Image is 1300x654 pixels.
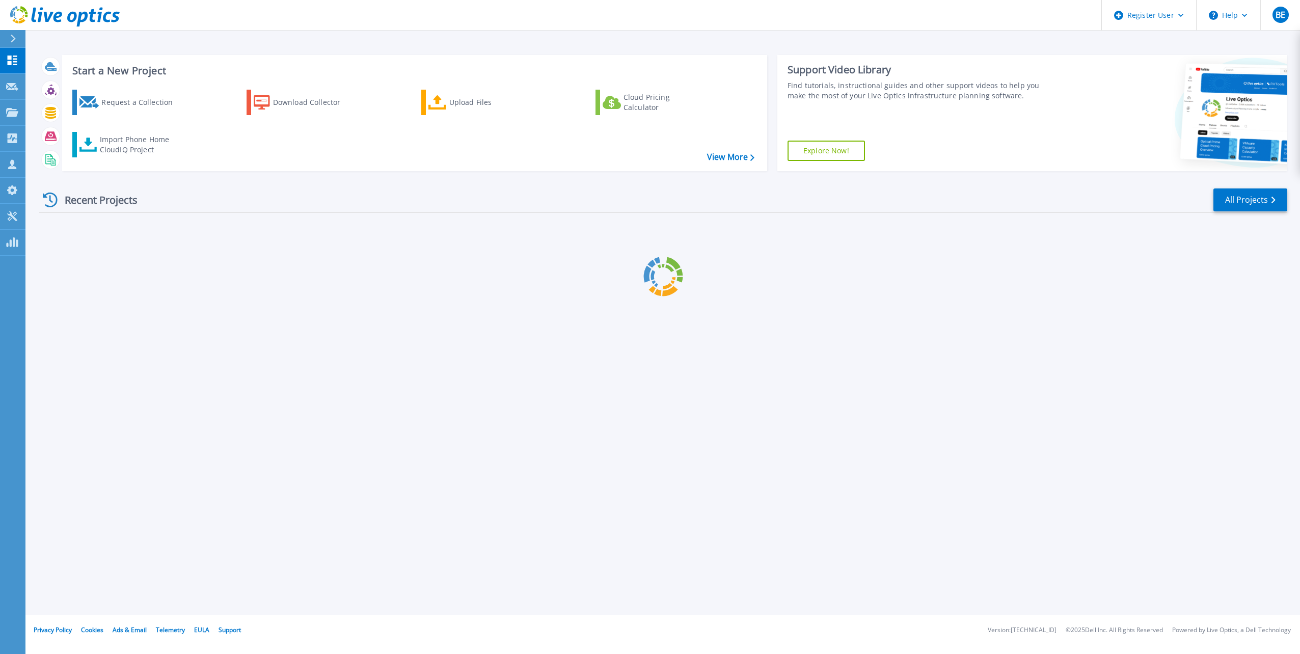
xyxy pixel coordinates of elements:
a: Cloud Pricing Calculator [595,90,709,115]
div: Request a Collection [101,92,183,113]
div: Import Phone Home CloudIQ Project [100,134,179,155]
h3: Start a New Project [72,65,754,76]
div: Recent Projects [39,187,151,212]
li: Powered by Live Optics, a Dell Technology [1172,627,1291,634]
div: Download Collector [273,92,355,113]
a: Download Collector [247,90,360,115]
a: Telemetry [156,625,185,634]
a: EULA [194,625,209,634]
li: © 2025 Dell Inc. All Rights Reserved [1066,627,1163,634]
div: Support Video Library [788,63,1051,76]
a: Explore Now! [788,141,865,161]
span: BE [1276,11,1285,19]
a: View More [707,152,754,162]
div: Find tutorials, instructional guides and other support videos to help you make the most of your L... [788,80,1051,101]
a: Ads & Email [113,625,147,634]
a: All Projects [1213,188,1287,211]
div: Upload Files [449,92,531,113]
a: Privacy Policy [34,625,72,634]
a: Request a Collection [72,90,186,115]
a: Cookies [81,625,103,634]
a: Upload Files [421,90,535,115]
div: Cloud Pricing Calculator [624,92,705,113]
li: Version: [TECHNICAL_ID] [988,627,1057,634]
a: Support [219,625,241,634]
